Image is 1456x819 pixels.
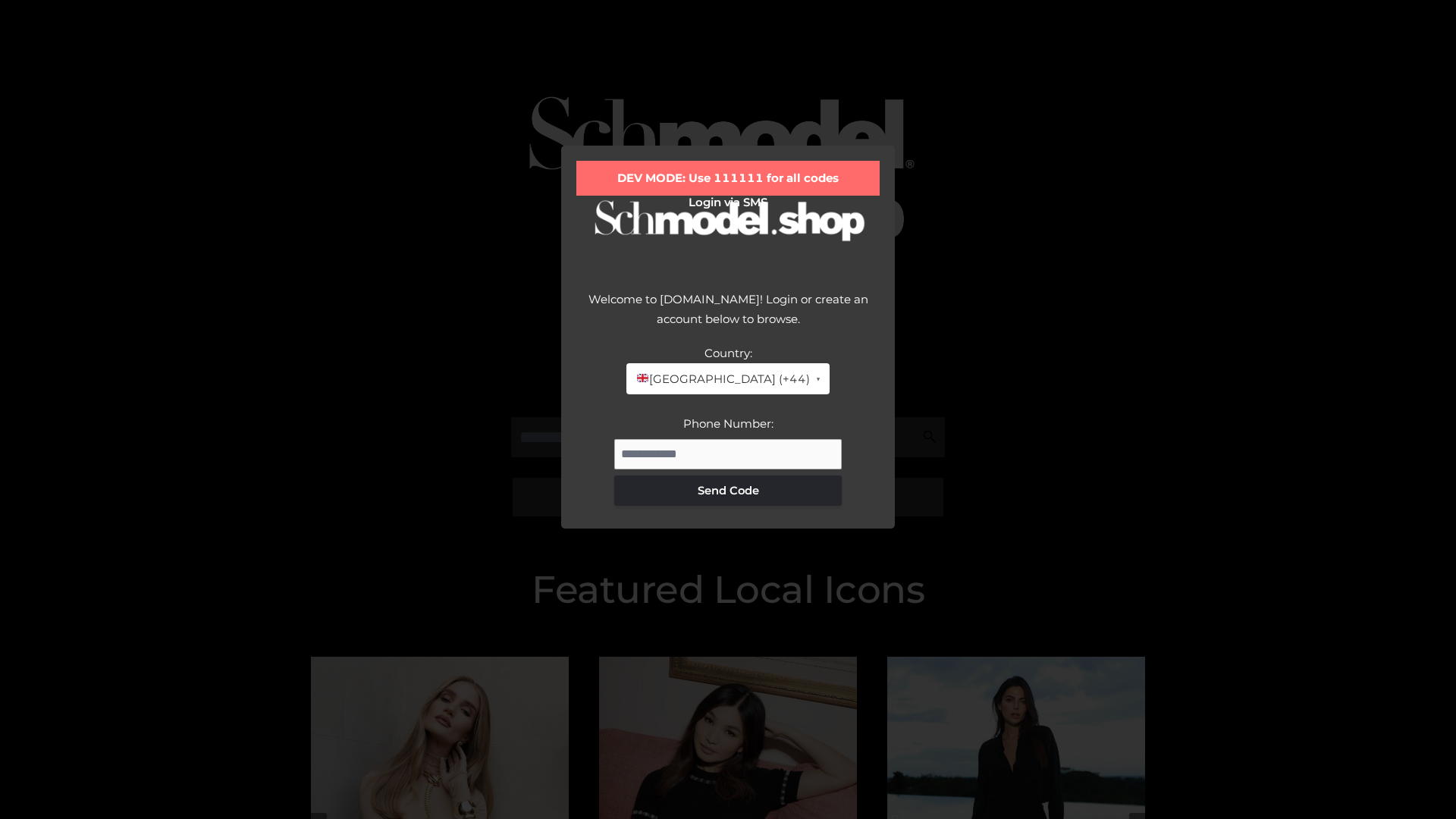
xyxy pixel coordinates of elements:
[704,346,752,360] label: Country:
[576,290,880,344] div: Welcome to [DOMAIN_NAME]! Login or create an account below to browse.
[635,369,809,389] span: [GEOGRAPHIC_DATA] (+44)
[576,196,880,209] h2: Login via SMS
[637,372,648,384] img: 🇬🇧
[614,475,842,506] button: Send Code
[576,161,880,196] div: DEV MODE: Use 111111 for all codes
[683,416,773,431] label: Phone Number:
